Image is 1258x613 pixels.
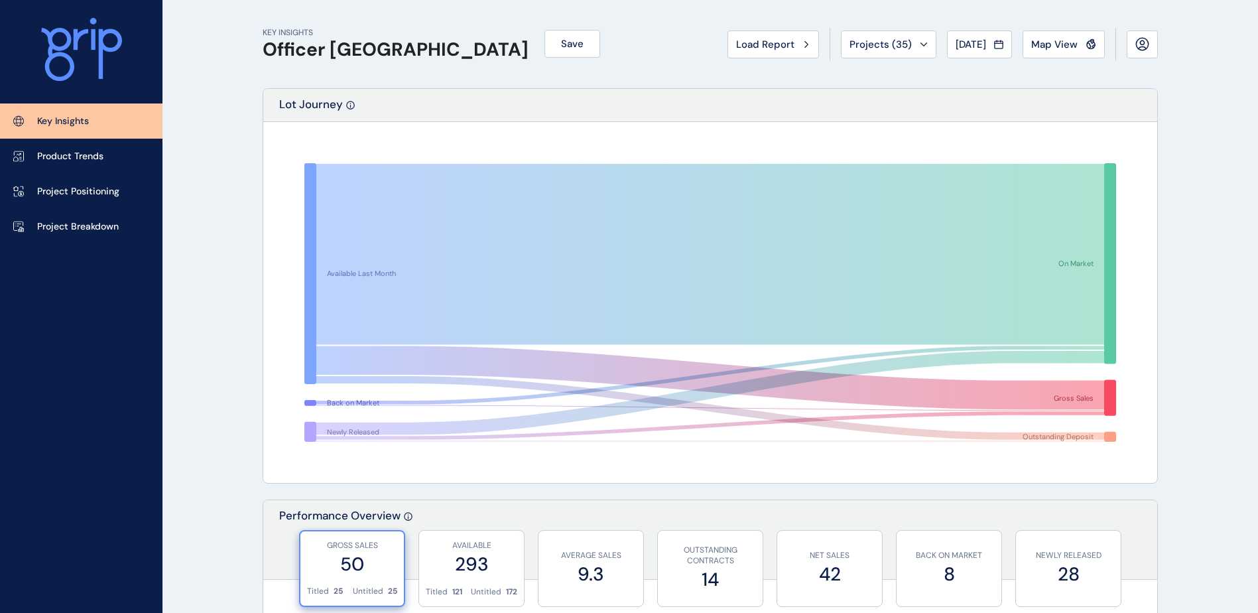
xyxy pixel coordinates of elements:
[545,550,637,561] p: AVERAGE SALES
[388,586,397,597] p: 25
[903,561,995,587] label: 8
[849,38,912,51] span: Projects ( 35 )
[1031,38,1078,51] span: Map View
[561,37,584,50] span: Save
[426,551,517,577] label: 293
[307,586,329,597] p: Titled
[263,38,529,61] h1: Officer [GEOGRAPHIC_DATA]
[37,185,119,198] p: Project Positioning
[947,31,1012,58] button: [DATE]
[545,561,637,587] label: 9.3
[544,30,600,58] button: Save
[664,567,756,592] label: 14
[334,586,343,597] p: 25
[353,586,383,597] p: Untitled
[1023,31,1105,58] button: Map View
[307,551,397,577] label: 50
[1023,561,1114,587] label: 28
[506,586,517,598] p: 172
[37,220,119,234] p: Project Breakdown
[307,540,397,551] p: GROSS SALES
[37,150,103,163] p: Product Trends
[471,586,501,598] p: Untitled
[956,38,986,51] span: [DATE]
[784,550,875,561] p: NET SALES
[426,586,448,598] p: Titled
[903,550,995,561] p: BACK ON MARKET
[727,31,819,58] button: Load Report
[263,27,529,38] p: KEY INSIGHTS
[736,38,794,51] span: Load Report
[426,540,517,551] p: AVAILABLE
[279,97,343,121] p: Lot Journey
[664,545,756,567] p: OUTSTANDING CONTRACTS
[452,586,462,598] p: 121
[37,115,89,128] p: Key Insights
[841,31,936,58] button: Projects (35)
[279,508,401,579] p: Performance Overview
[784,561,875,587] label: 42
[1023,550,1114,561] p: NEWLY RELEASED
